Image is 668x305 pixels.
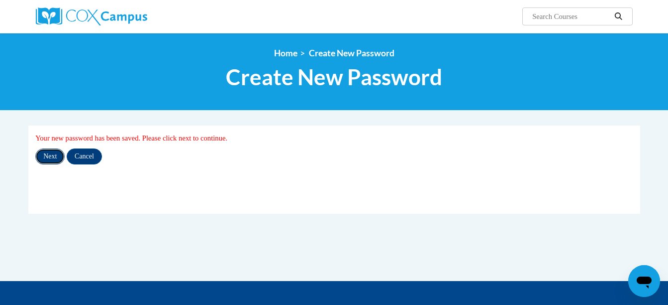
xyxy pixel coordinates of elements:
[35,149,65,164] input: Next
[226,64,442,90] span: Create New Password
[611,10,626,22] button: Search
[274,48,297,58] a: Home
[36,7,147,25] img: Cox Campus
[309,48,394,58] span: Create New Password
[36,7,225,25] a: Cox Campus
[67,149,102,164] input: Cancel
[628,265,660,297] iframe: Button to launch messaging window
[35,134,227,142] span: Your new password has been saved. Please click next to continue.
[531,10,611,22] input: Search Courses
